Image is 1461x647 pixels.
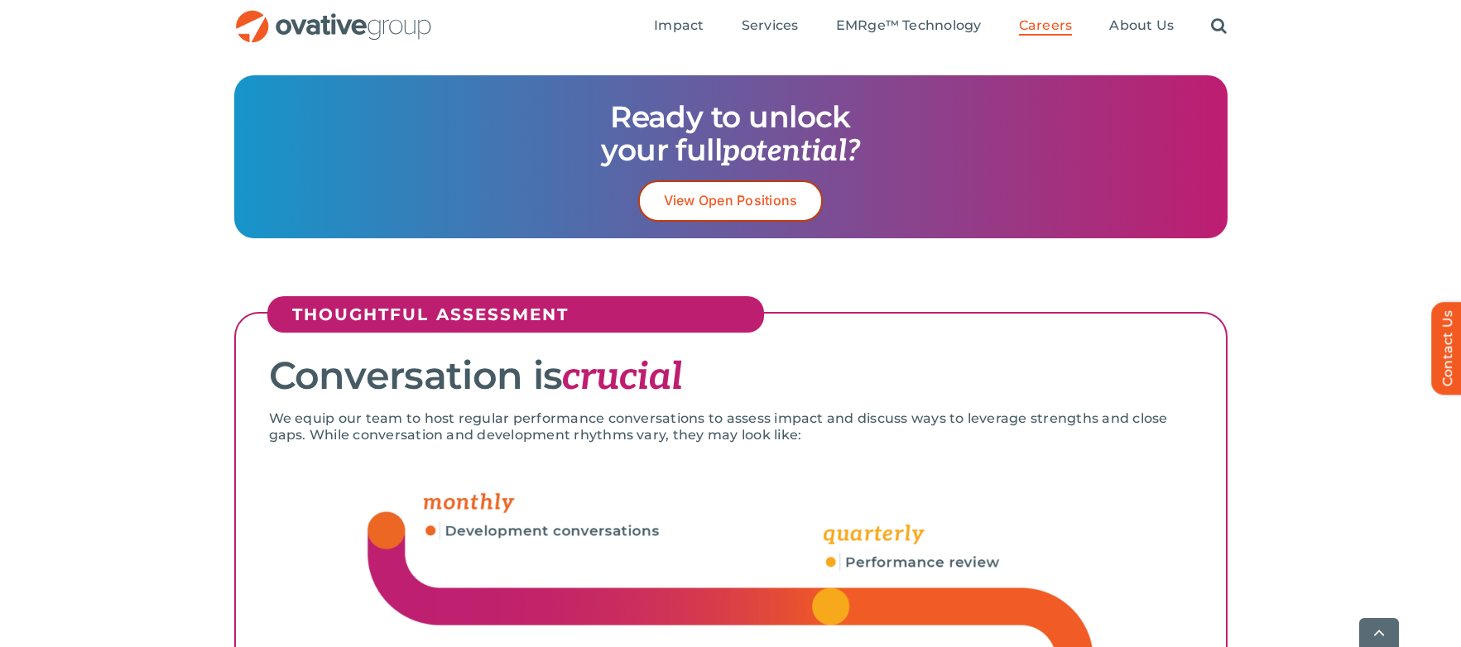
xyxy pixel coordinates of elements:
a: Careers [1019,17,1073,36]
a: Search [1211,17,1227,36]
span: crucial [562,354,682,400]
h3: Ready to unlock your full [251,100,1211,168]
a: About Us [1109,17,1174,36]
span: EMRge™ Technology [836,17,982,34]
h2: Conversation is [269,355,1193,398]
span: Impact [654,17,704,34]
span: Services [742,17,799,34]
span: potential? [722,133,860,170]
a: EMRge™ Technology [836,17,982,36]
p: We equip our team to host regular performance conversations to assess impact and discuss ways to ... [269,410,1193,443]
a: View Open Positions [638,180,824,221]
h5: THOUGHTFUL ASSESSMENT [292,304,756,324]
span: About Us [1109,17,1174,34]
span: View Open Positions [664,193,798,208]
a: Services [742,17,799,36]
a: OG_Full_horizontal_RGB [234,8,433,24]
span: Careers [1019,17,1073,34]
a: Impact [654,17,704,36]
